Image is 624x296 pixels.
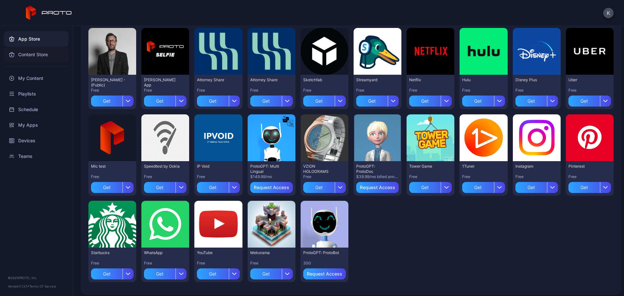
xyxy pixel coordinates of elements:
[356,77,392,83] div: Streamyard
[91,93,134,107] button: Get
[462,96,494,107] div: Get
[303,77,339,83] div: Sketchfab
[568,179,611,193] button: Get
[360,185,395,190] div: Request Access
[4,47,69,62] a: Content Store
[515,77,551,83] div: Disney Plus
[250,268,282,279] div: Get
[91,179,134,193] button: Get
[250,250,286,255] div: Mekorama
[568,96,600,107] div: Get
[409,93,452,107] button: Get
[409,77,445,83] div: Netflix
[568,164,604,169] div: Pinterest
[303,250,339,255] div: ProtoGPT: ProtoBot
[91,266,134,279] button: Get
[254,185,289,190] div: Request Access
[409,182,441,193] div: Get
[568,182,600,193] div: Get
[4,148,69,164] a: Teams
[91,96,123,107] div: Get
[91,182,123,193] div: Get
[568,88,611,93] div: Free
[515,164,551,169] div: Instagram
[515,88,558,93] div: Free
[462,174,505,179] div: Free
[29,284,56,288] a: Terms Of Service
[91,268,123,279] div: Get
[409,179,452,193] button: Get
[409,96,441,107] div: Get
[250,266,293,279] button: Get
[462,182,494,193] div: Get
[303,88,346,93] div: Free
[197,77,233,83] div: Attorney Share
[91,261,134,266] div: Free
[303,164,339,174] div: VZION HOLOGRAMS
[4,31,69,47] a: App Store
[303,261,346,266] div: 300
[144,93,187,107] button: Get
[603,8,614,18] button: K
[144,96,175,107] div: Get
[144,268,175,279] div: Get
[303,179,346,193] button: Get
[4,86,69,102] a: Playlists
[303,93,346,107] button: Get
[356,88,399,93] div: Free
[462,179,505,193] button: Get
[197,93,240,107] button: Get
[144,266,187,279] button: Get
[91,77,127,88] div: David N Persona - (Public)
[515,179,558,193] button: Get
[515,93,558,107] button: Get
[462,77,498,83] div: Hulu
[303,268,346,279] button: Request Access
[568,174,611,179] div: Free
[462,164,498,169] div: 1Tuner
[4,102,69,117] a: Schedule
[197,261,240,266] div: Free
[250,164,286,174] div: ProtoGPT: Multi Lingual
[91,88,134,93] div: Free
[197,174,240,179] div: Free
[250,174,293,179] div: $149.99/mo
[144,261,187,266] div: Free
[197,266,240,279] button: Get
[144,88,187,93] div: Free
[144,77,180,88] div: David Selfie App
[4,133,69,148] a: Devices
[356,93,399,107] button: Get
[197,250,233,255] div: YouTube
[409,174,452,179] div: Free
[515,96,547,107] div: Get
[250,96,282,107] div: Get
[197,268,228,279] div: Get
[8,284,29,288] span: Version 1.13.1 •
[197,88,240,93] div: Free
[568,93,611,107] button: Get
[8,275,65,280] div: © 2025 PROTO, Inc.
[356,182,399,193] button: Request Access
[307,271,342,277] div: Request Access
[250,88,293,93] div: Free
[144,250,180,255] div: WhatsApp
[462,88,505,93] div: Free
[303,174,346,179] div: Free
[462,93,505,107] button: Get
[144,174,187,179] div: Free
[303,96,335,107] div: Get
[4,71,69,86] a: My Content
[409,88,452,93] div: Free
[409,164,445,169] div: Tower Game
[568,77,604,83] div: Uber
[303,182,335,193] div: Get
[4,117,69,133] div: My Apps
[197,96,228,107] div: Get
[197,182,228,193] div: Get
[356,164,392,174] div: ProtoGPT: ProtoDoc
[197,164,233,169] div: IP Void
